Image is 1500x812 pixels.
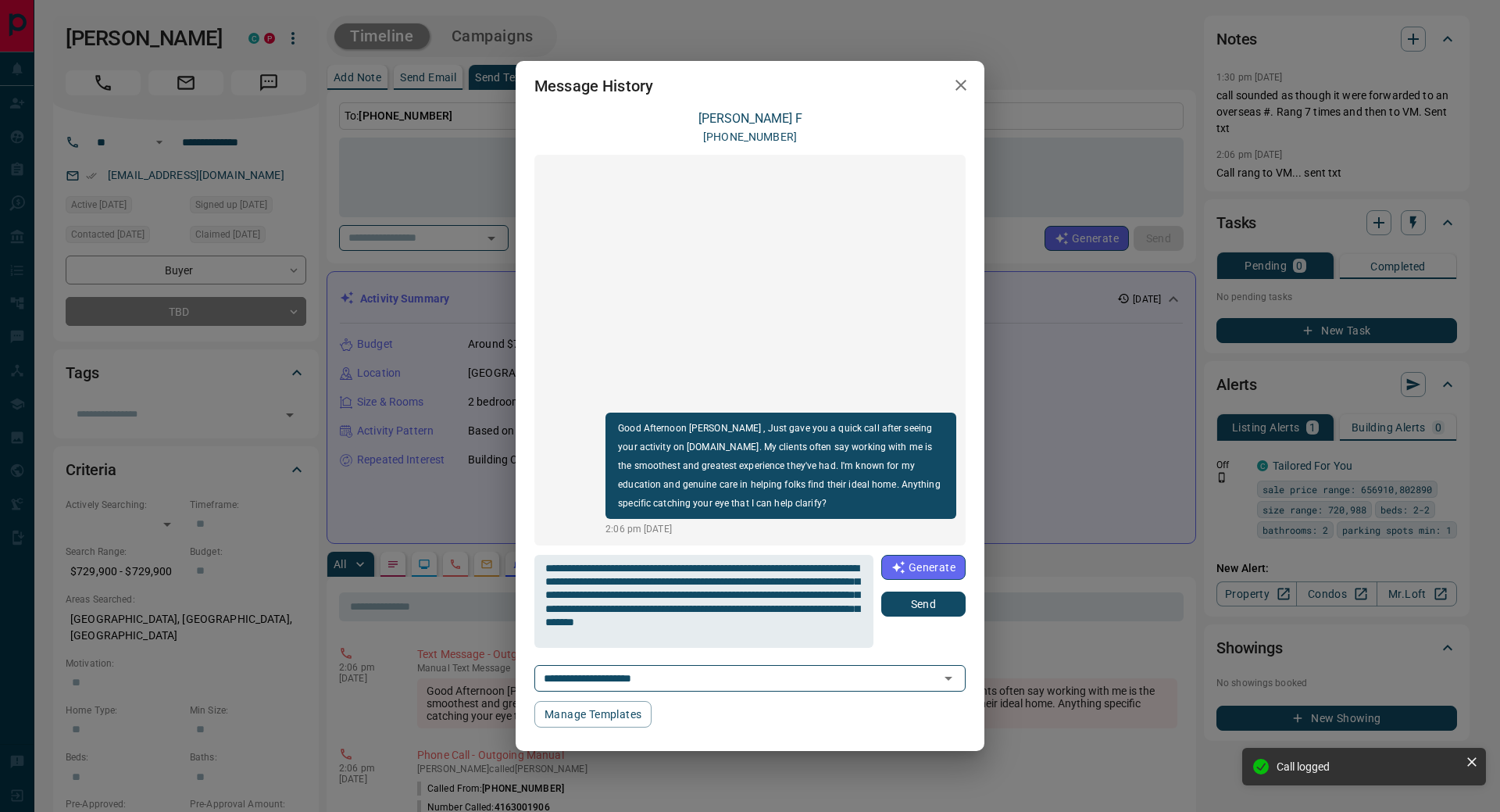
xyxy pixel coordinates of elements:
[703,129,797,145] p: [PHONE_NUMBER]
[534,701,652,728] button: Manage Templates
[937,667,959,689] button: Open
[618,419,944,513] p: Good Afternoon [PERSON_NAME] , Just gave you a quick call after seeing your activity on [DOMAIN_N...
[516,61,672,111] h2: Message History
[698,111,802,126] a: [PERSON_NAME] F
[605,522,956,536] p: 2:06 pm [DATE]
[1277,760,1459,773] div: Call logged
[881,555,966,580] button: Generate
[881,592,966,617] button: Send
